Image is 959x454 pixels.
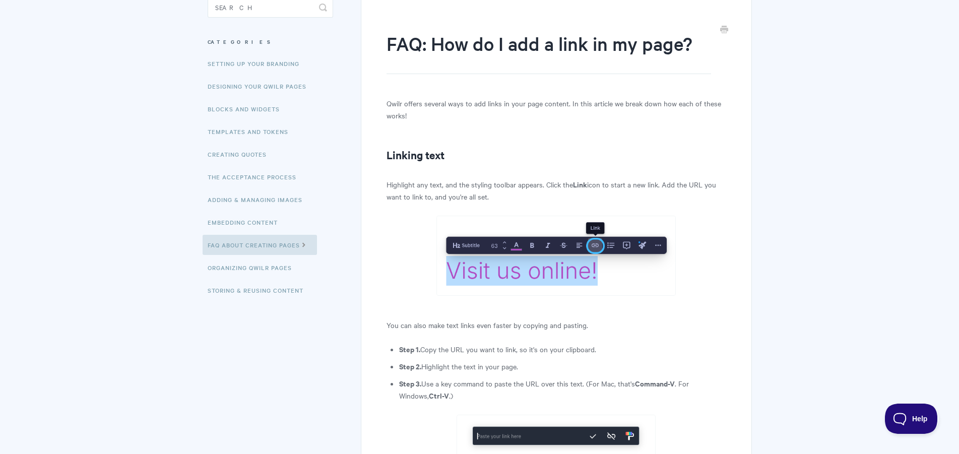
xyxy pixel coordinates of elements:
h2: Linking text [387,147,726,163]
li: Highlight the text in your page. [399,360,726,372]
a: Blocks and Widgets [208,99,287,119]
a: Storing & Reusing Content [208,280,311,300]
strong: Step 1. [399,344,420,354]
a: Organizing Qwilr Pages [208,257,299,278]
a: Creating Quotes [208,144,274,164]
p: Highlight any text, and the styling toolbar appears. Click the icon to start a new link. Add the ... [387,178,726,203]
strong: Step 2. [399,361,421,371]
img: file-uqeKwwVDX3.png [436,216,676,295]
strong: Link [573,179,587,189]
p: You can also make text links even faster by copying and pasting. [387,319,726,331]
iframe: Toggle Customer Support [885,404,939,434]
a: FAQ About Creating Pages [203,235,317,255]
a: Templates and Tokens [208,121,296,142]
a: Designing Your Qwilr Pages [208,76,314,96]
a: Adding & Managing Images [208,189,310,210]
li: Use a key command to paste the URL over this text. (For Mac, that's . For Windows, .) [399,377,726,402]
a: The Acceptance Process [208,167,304,187]
a: Embedding Content [208,212,285,232]
strong: Step 3. [399,378,421,388]
li: Copy the URL you want to link, so it's on your clipboard. [399,343,726,355]
a: Print this Article [720,25,728,36]
strong: Command-V [635,378,675,388]
strong: Ctrl-V [429,390,449,401]
a: Setting up your Branding [208,53,307,74]
h3: Categories [208,33,333,51]
p: Qwilr offers several ways to add links in your page content. In this article we break down how ea... [387,97,726,121]
h1: FAQ: How do I add a link in my page? [387,31,711,74]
